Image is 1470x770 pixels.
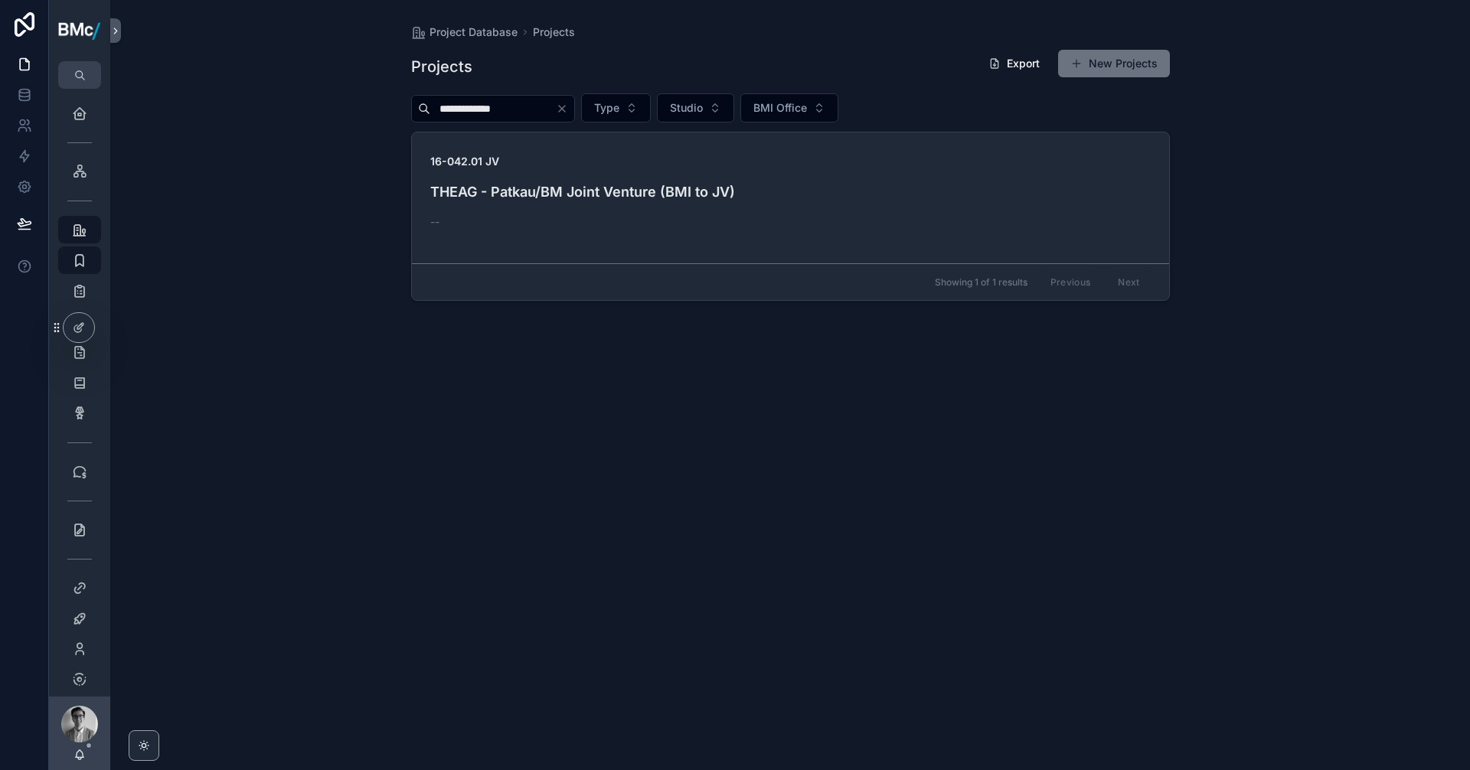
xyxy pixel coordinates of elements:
[1058,50,1170,77] button: New Projects
[58,19,101,42] img: App logo
[49,89,110,697] div: scrollable content
[740,93,838,122] button: Select Button
[556,103,574,115] button: Clear
[670,100,703,116] span: Studio
[412,132,1169,263] a: 16-042.01 JVTHEAG - Patkau/BM Joint Venture (BMI to JV)--
[594,100,619,116] span: Type
[935,276,1027,289] span: Showing 1 of 1 results
[411,56,472,77] h1: Projects
[430,155,499,168] strong: 16-042.01 JV
[657,93,734,122] button: Select Button
[976,50,1052,77] button: Export
[430,181,1151,202] h4: THEAG - Patkau/BM Joint Venture (BMI to JV)
[533,24,575,40] a: Projects
[430,24,518,40] span: Project Database
[411,24,518,40] a: Project Database
[430,214,439,230] span: --
[581,93,651,122] button: Select Button
[753,100,807,116] span: BMI Office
